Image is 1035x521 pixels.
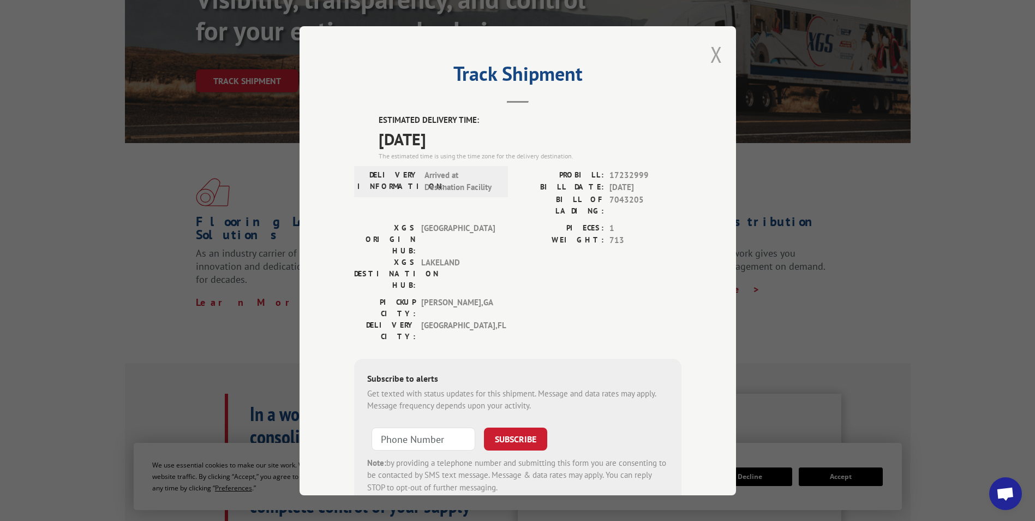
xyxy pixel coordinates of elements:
div: Get texted with status updates for this shipment. Message and data rates may apply. Message frequ... [367,387,668,412]
label: DELIVERY INFORMATION: [357,169,419,193]
span: 17232999 [609,169,681,181]
input: Phone Number [372,427,475,450]
span: [GEOGRAPHIC_DATA] , FL [421,319,495,342]
span: 7043205 [609,193,681,216]
label: BILL DATE: [518,181,604,194]
label: XGS DESTINATION HUB: [354,256,416,291]
label: PIECES: [518,222,604,234]
div: by providing a telephone number and submitting this form you are consenting to be contacted by SM... [367,457,668,494]
span: 713 [609,234,681,247]
label: ESTIMATED DELIVERY TIME: [379,114,681,127]
button: SUBSCRIBE [484,427,547,450]
div: The estimated time is using the time zone for the delivery destination. [379,151,681,161]
span: Arrived at Destination Facility [424,169,498,193]
h2: Track Shipment [354,66,681,87]
div: Open chat [989,477,1022,510]
span: [DATE] [379,126,681,151]
strong: Note: [367,457,386,467]
span: [DATE] [609,181,681,194]
div: Subscribe to alerts [367,371,668,387]
span: LAKELAND [421,256,495,291]
label: PICKUP CITY: [354,296,416,319]
span: [PERSON_NAME] , GA [421,296,495,319]
span: [GEOGRAPHIC_DATA] [421,222,495,256]
label: XGS ORIGIN HUB: [354,222,416,256]
label: WEIGHT: [518,234,604,247]
label: DELIVERY CITY: [354,319,416,342]
label: BILL OF LADING: [518,193,604,216]
button: Close modal [710,40,722,69]
span: 1 [609,222,681,234]
label: PROBILL: [518,169,604,181]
